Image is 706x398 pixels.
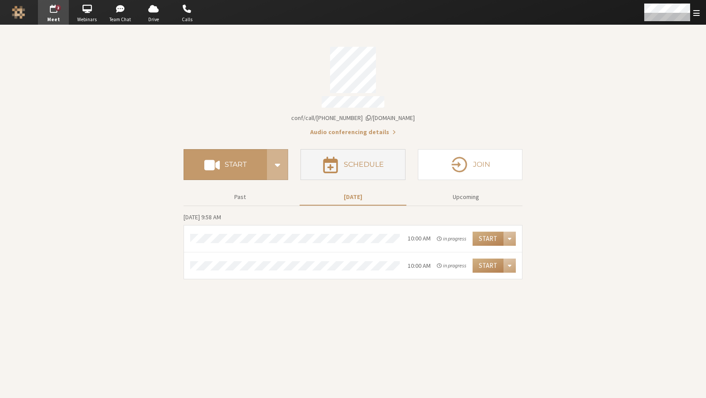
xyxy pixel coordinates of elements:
div: 2 [56,5,61,11]
button: Copy my meeting room linkCopy my meeting room link [291,113,415,123]
em: in progress [437,235,466,243]
button: Start [473,259,503,273]
h4: Start [225,161,247,168]
span: Calls [172,16,203,23]
button: Audio conferencing details [310,128,396,137]
div: 10:00 AM [408,234,431,243]
div: 10:00 AM [408,261,431,270]
button: Start [184,149,267,180]
section: Account details [184,41,522,137]
h4: Join [473,161,490,168]
button: [DATE] [300,189,406,205]
span: Drive [138,16,169,23]
section: Today's Meetings [184,212,522,280]
em: in progress [437,262,466,270]
span: Meet [38,16,69,23]
button: Start [473,232,503,246]
button: Join [418,149,522,180]
span: [DATE] 9:58 AM [184,213,221,221]
button: Upcoming [413,189,519,205]
button: Past [187,189,293,205]
img: Iotum [12,6,25,19]
div: Open menu [503,259,516,273]
button: Schedule [300,149,405,180]
div: Open menu [503,232,516,246]
span: Team Chat [105,16,136,23]
span: Copy my meeting room link [291,114,415,122]
span: Webinars [71,16,102,23]
div: Start conference options [267,149,288,180]
h4: Schedule [344,161,384,168]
